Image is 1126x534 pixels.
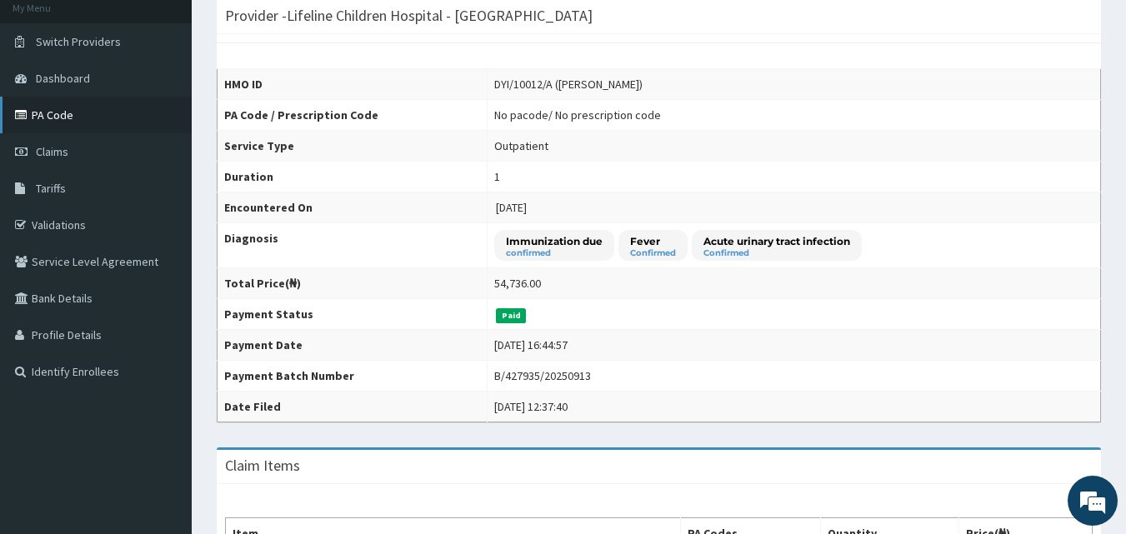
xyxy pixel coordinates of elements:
p: Immunization due [506,234,603,248]
th: Total Price(₦) [218,268,488,299]
span: Dashboard [36,71,90,86]
th: Payment Batch Number [218,361,488,392]
th: Payment Status [218,299,488,330]
span: Claims [36,144,68,159]
th: Payment Date [218,330,488,361]
div: Minimize live chat window [273,8,313,48]
small: Confirmed [703,249,850,257]
th: HMO ID [218,69,488,100]
div: [DATE] 16:44:57 [494,337,568,353]
div: Outpatient [494,137,548,154]
th: PA Code / Prescription Code [218,100,488,131]
p: Acute urinary tract infection [703,234,850,248]
h3: Provider - Lifeline Children Hospital - [GEOGRAPHIC_DATA] [225,8,593,23]
div: Chat with us now [87,93,280,115]
th: Encountered On [218,192,488,223]
span: Switch Providers [36,34,121,49]
th: Diagnosis [218,223,488,268]
small: confirmed [506,249,603,257]
div: [DATE] 12:37:40 [494,398,568,415]
span: [DATE] [496,200,527,215]
div: No pacode / No prescription code [494,107,661,123]
h3: Claim Items [225,458,300,473]
small: Confirmed [630,249,676,257]
div: 54,736.00 [494,275,541,292]
th: Service Type [218,131,488,162]
span: Tariffs [36,181,66,196]
div: DYI/10012/A ([PERSON_NAME]) [494,76,643,92]
div: 1 [494,168,500,185]
span: Paid [496,308,526,323]
textarea: Type your message and hit 'Enter' [8,357,318,415]
th: Date Filed [218,392,488,422]
div: B/427935/20250913 [494,367,591,384]
img: d_794563401_company_1708531726252_794563401 [31,83,68,125]
span: We're online! [97,161,230,329]
th: Duration [218,162,488,192]
p: Fever [630,234,676,248]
